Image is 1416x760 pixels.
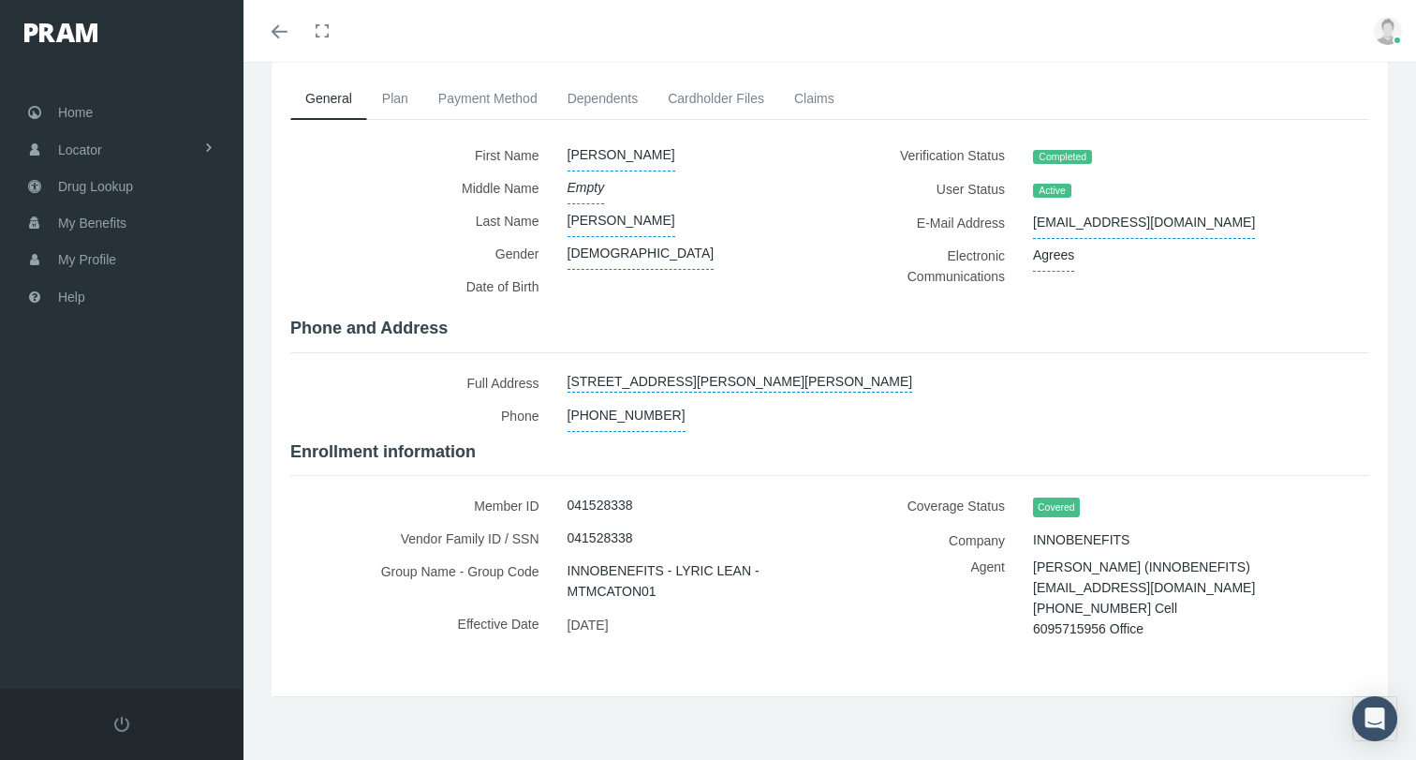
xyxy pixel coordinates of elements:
label: Vendor Family ID / SSN [290,522,553,555]
h4: Enrollment information [290,442,1369,463]
img: user-placeholder.jpg [1374,17,1402,45]
a: Payment Method [423,78,553,119]
span: [DEMOGRAPHIC_DATA] [568,237,715,270]
label: Middle Name [290,171,553,204]
span: Drug Lookup [58,169,133,204]
label: Full Address [290,366,553,399]
label: Agent [844,557,1019,633]
label: Effective Date [290,607,553,640]
a: Claims [779,78,849,119]
span: Agrees [1033,239,1074,272]
label: Gender [290,237,553,270]
span: [PHONE_NUMBER] Cell [1033,594,1177,622]
span: Empty [568,171,605,204]
span: [PHONE_NUMBER] [568,399,686,432]
span: [PERSON_NAME] (INNOBENEFITS) [1033,553,1250,581]
a: Cardholder Files [653,78,779,119]
label: E-Mail Address [844,206,1019,239]
label: Group Name - Group Code [290,555,553,607]
span: My Benefits [58,205,126,241]
span: 041528338 [568,489,633,521]
span: [DATE] [568,611,609,639]
div: Open Intercom Messenger [1352,696,1397,741]
a: General [290,78,367,120]
label: First Name [290,139,553,171]
span: 6095715956 Office [1033,615,1143,643]
span: [EMAIL_ADDRESS][DOMAIN_NAME] [1033,206,1255,239]
span: [EMAIL_ADDRESS][DOMAIN_NAME] [1033,574,1255,602]
span: INNOBENEFITS - LYRIC LEAN - MTMCATON01 [568,555,803,607]
span: Covered [1033,498,1080,517]
span: INNOBENEFITS [1033,524,1129,556]
a: Plan [367,78,423,119]
label: Coverage Status [844,489,1019,524]
span: [PERSON_NAME] [568,139,675,171]
label: Phone [290,399,553,432]
span: My Profile [58,242,116,277]
span: Active [1033,184,1071,199]
span: Home [58,95,93,130]
span: Locator [58,132,102,168]
label: User Status [844,172,1019,206]
a: Dependents [553,78,654,119]
label: Member ID [290,489,553,522]
a: [STREET_ADDRESS][PERSON_NAME][PERSON_NAME] [568,366,913,393]
label: Verification Status [844,139,1019,172]
span: Help [58,279,85,315]
span: 041528338 [568,522,633,554]
img: PRAM_20_x_78.png [24,23,97,42]
label: Last Name [290,204,553,237]
span: Completed [1033,150,1092,165]
label: Company [844,524,1019,557]
span: [PERSON_NAME] [568,204,675,237]
label: Electronic Communications [844,239,1019,292]
label: Date of Birth [290,270,553,308]
h4: Phone and Address [290,319,1369,339]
